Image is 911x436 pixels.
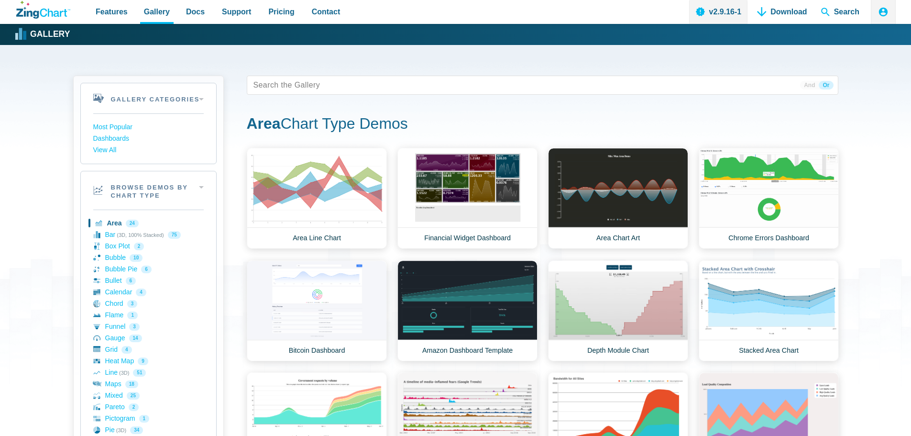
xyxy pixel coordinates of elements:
[247,114,838,135] h1: Chart Type Demos
[93,122,204,133] a: Most Popular
[247,148,387,249] a: Area Line Chart
[268,5,294,18] span: Pricing
[93,133,204,145] a: Dashboards
[548,260,688,361] a: Depth Module Chart
[397,260,538,361] a: Amazon Dashboard Template
[548,148,688,249] a: Area Chart Art
[30,30,70,39] strong: Gallery
[16,1,70,19] a: ZingChart Logo. Click to return to the homepage
[81,171,216,210] h2: Browse Demos By Chart Type
[144,5,170,18] span: Gallery
[96,5,128,18] span: Features
[186,5,205,18] span: Docs
[247,115,281,132] strong: Area
[397,148,538,249] a: Financial Widget Dashboard
[800,81,819,89] span: And
[819,81,833,89] span: Or
[222,5,251,18] span: Support
[16,27,70,42] a: Gallery
[312,5,340,18] span: Contact
[93,145,204,156] a: View All
[699,260,839,361] a: Stacked Area Chart
[81,83,216,113] h2: Gallery Categories
[247,260,387,361] a: Bitcoin Dashboard
[699,148,839,249] a: Chrome Errors Dashboard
